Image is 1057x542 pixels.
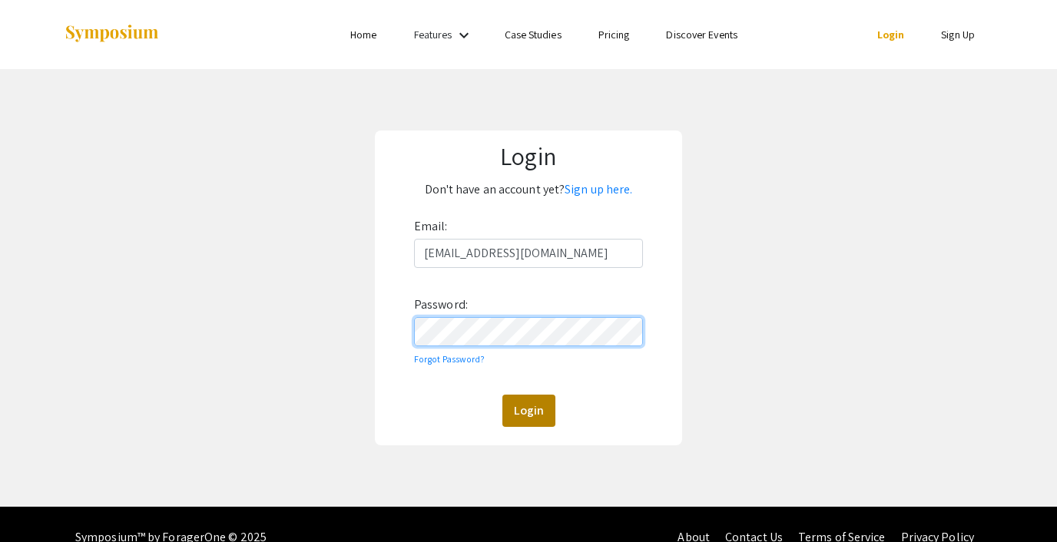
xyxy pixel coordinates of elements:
a: Case Studies [505,28,562,41]
a: Home [350,28,376,41]
a: Forgot Password? [414,353,485,365]
a: Discover Events [666,28,737,41]
a: Pricing [598,28,630,41]
label: Password: [414,292,468,317]
h1: Login [386,141,672,170]
label: Email: [414,214,448,239]
mat-icon: Expand Features list [455,26,473,45]
iframe: Chat [12,473,65,530]
img: Symposium by ForagerOne [64,24,160,45]
a: Features [414,28,452,41]
a: Sign up here. [565,181,632,197]
a: Sign Up [941,28,975,41]
p: Don't have an account yet? [386,177,672,202]
a: Login [877,28,905,41]
button: Login [502,395,555,427]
